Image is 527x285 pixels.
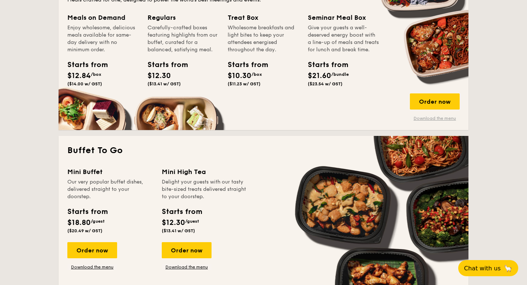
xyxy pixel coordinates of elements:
[91,72,101,77] span: /box
[147,71,171,80] span: $12.30
[67,145,460,156] h2: Buffet To Go
[464,265,501,272] span: Chat with us
[67,242,117,258] div: Order now
[147,59,180,70] div: Starts from
[308,59,341,70] div: Starts from
[67,167,153,177] div: Mini Buffet
[331,72,349,77] span: /bundle
[308,81,343,86] span: ($23.54 w/ GST)
[162,178,247,200] div: Delight your guests with our tasty bite-sized treats delivered straight to your doorstep.
[162,218,185,227] span: $12.30
[67,264,117,270] a: Download the menu
[147,81,181,86] span: ($13.41 w/ GST)
[162,167,247,177] div: Mini High Tea
[228,59,261,70] div: Starts from
[67,206,107,217] div: Starts from
[67,81,102,86] span: ($14.00 w/ GST)
[91,219,105,224] span: /guest
[162,206,202,217] div: Starts from
[67,24,139,53] div: Enjoy wholesome, delicious meals available for same-day delivery with no minimum order.
[67,228,102,233] span: ($20.49 w/ GST)
[162,242,212,258] div: Order now
[504,264,512,273] span: 🦙
[162,228,195,233] span: ($13.41 w/ GST)
[67,59,100,70] div: Starts from
[228,24,299,53] div: Wholesome breakfasts and light bites to keep your attendees energised throughout the day.
[67,71,91,80] span: $12.84
[410,115,460,121] a: Download the menu
[147,24,219,53] div: Carefully-crafted boxes featuring highlights from our buffet, curated for a balanced, satisfying ...
[162,264,212,270] a: Download the menu
[308,71,331,80] span: $21.60
[308,24,379,53] div: Give your guests a well-deserved energy boost with a line-up of meals and treats for lunch and br...
[228,12,299,23] div: Treat Box
[410,93,460,110] div: Order now
[67,178,153,200] div: Our very popular buffet dishes, delivered straight to your doorstep.
[251,72,262,77] span: /box
[185,219,199,224] span: /guest
[67,218,91,227] span: $18.80
[228,81,261,86] span: ($11.23 w/ GST)
[147,12,219,23] div: Regulars
[228,71,251,80] span: $10.30
[308,12,379,23] div: Seminar Meal Box
[458,260,518,276] button: Chat with us🦙
[67,12,139,23] div: Meals on Demand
